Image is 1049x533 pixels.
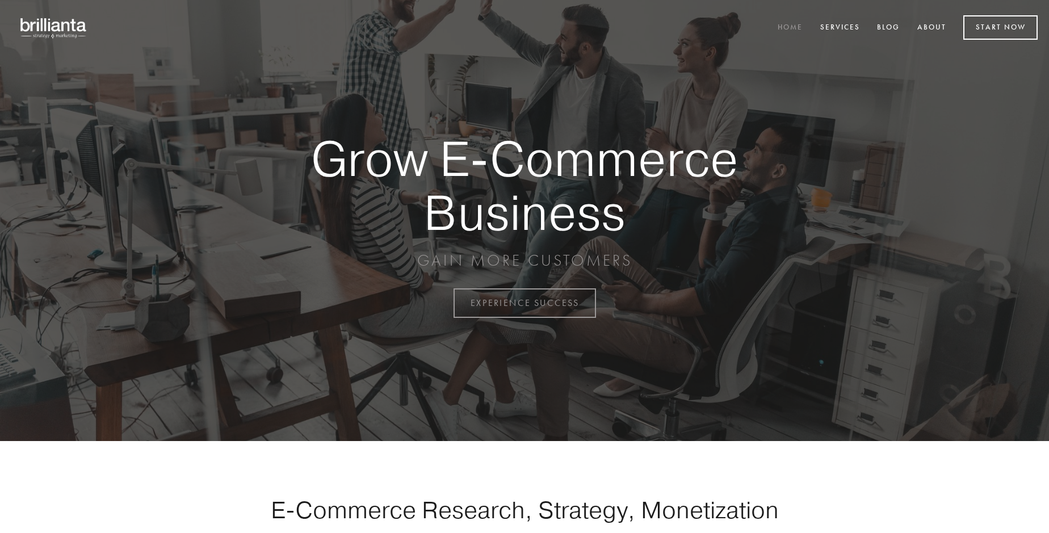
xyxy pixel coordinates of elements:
p: GAIN MORE CUSTOMERS [271,250,778,271]
img: brillianta - research, strategy, marketing [11,11,96,44]
a: About [910,19,954,37]
h1: E-Commerce Research, Strategy, Monetization [235,496,814,524]
a: Blog [870,19,907,37]
strong: Grow E-Commerce Business [271,132,778,239]
a: EXPERIENCE SUCCESS [454,288,596,318]
a: Start Now [963,15,1038,40]
a: Services [813,19,867,37]
a: Home [770,19,810,37]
